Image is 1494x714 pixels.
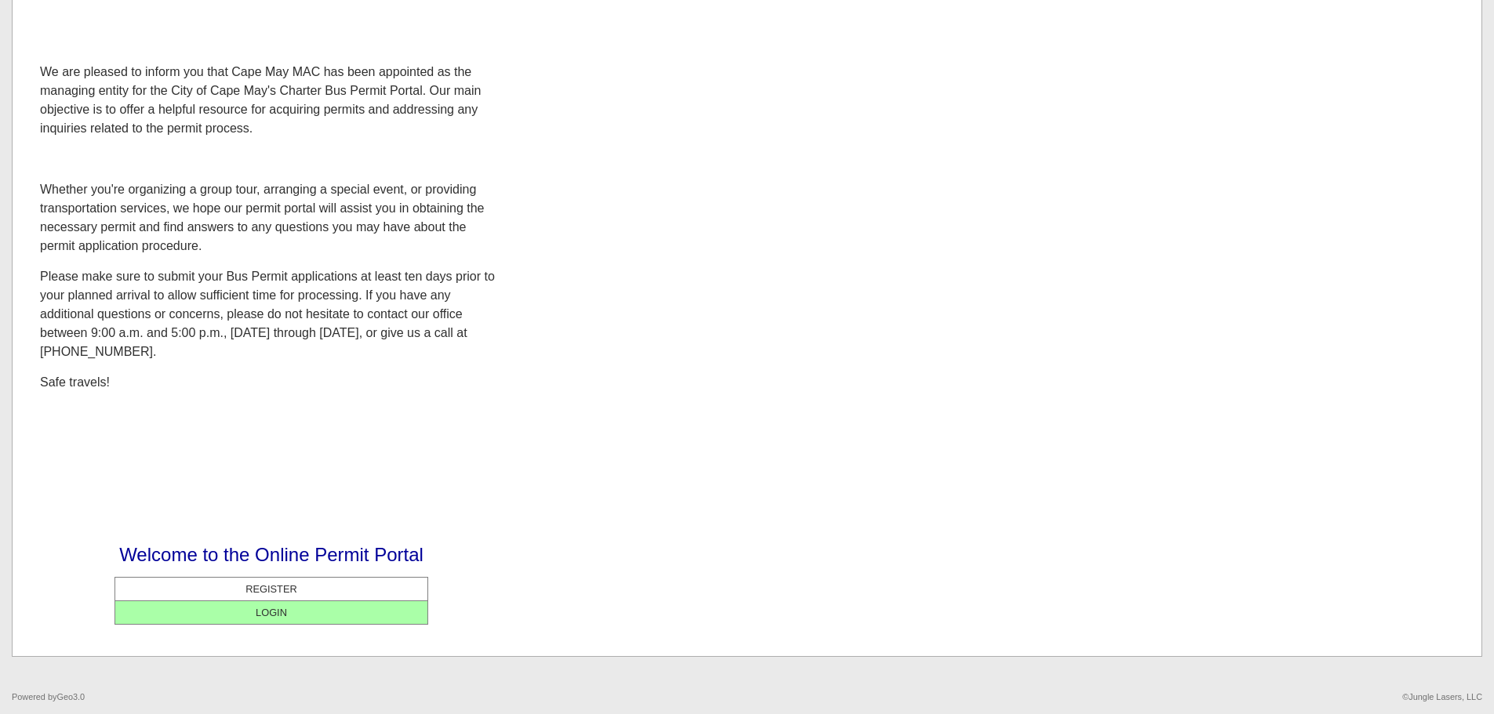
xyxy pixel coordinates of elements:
[56,692,85,701] a: Geo3.0
[40,375,110,389] span: Safe travels!
[119,544,423,565] span: Welcome to the Online Permit Portal
[40,270,495,358] span: Please make sure to submit your Bus Permit applications at least ten days prior to your planned a...
[1402,692,1482,702] p: ©
[1409,692,1482,701] a: Jungle Lasers, LLC
[12,692,85,702] p: Powered by
[119,582,423,596] center: REGISTER
[119,605,423,620] center: LOGIN
[40,183,485,252] span: Whether you're organizing a group tour, arranging a special event, or providing transportation se...
[40,65,481,135] span: We are pleased to inform you that Cape May MAC has been appointed as the managing entity for the ...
